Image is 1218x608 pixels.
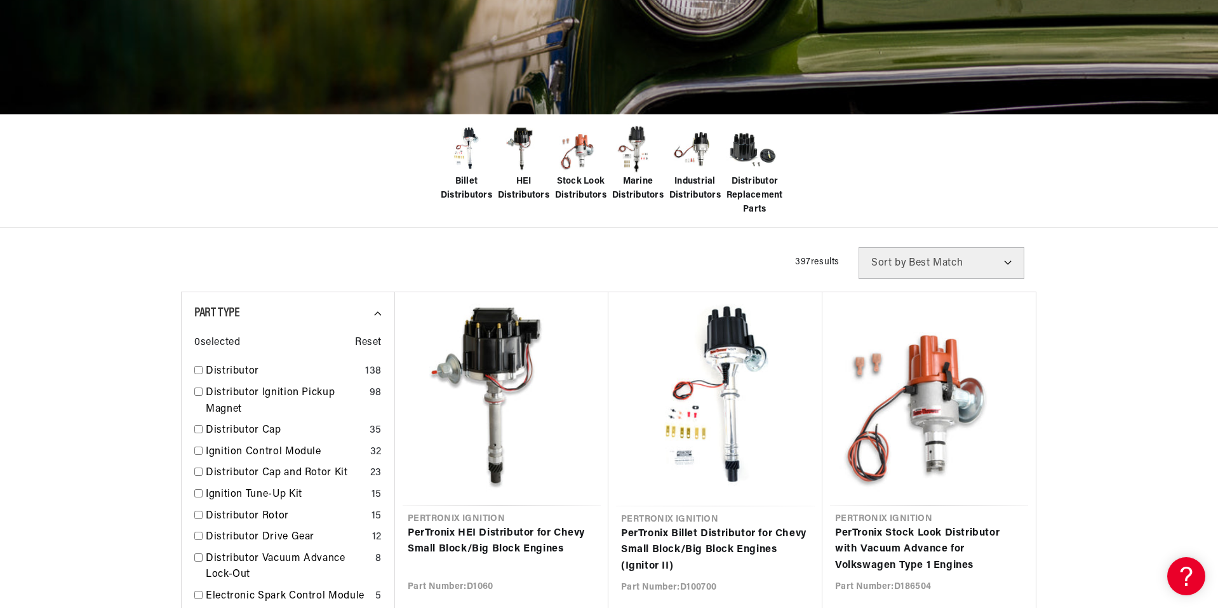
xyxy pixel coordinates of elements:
img: Billet Distributors [441,124,492,175]
div: 35 [370,422,382,439]
span: Sort by [871,258,906,268]
a: Distributor Replacement Parts Distributor Replacement Parts [726,124,777,217]
span: Billet Distributors [441,175,492,203]
a: Distributor Drive Gear [206,529,367,546]
span: Stock Look Distributors [555,175,606,203]
div: 138 [365,363,382,380]
img: Stock Look Distributors [555,124,606,175]
select: Sort by [859,247,1024,279]
img: HEI Distributors [498,124,549,175]
a: Distributor Vacuum Advance Lock-Out [206,551,370,583]
a: PerTronix HEI Distributor for Chevy Small Block/Big Block Engines [408,525,596,558]
img: Distributor Replacement Parts [726,124,777,175]
img: Marine Distributors [612,124,663,175]
span: Marine Distributors [612,175,664,203]
a: Stock Look Distributors Stock Look Distributors [555,124,606,203]
a: Distributor Cap and Rotor Kit [206,465,365,482]
div: 23 [370,465,382,482]
div: 15 [371,508,382,525]
a: Distributor Ignition Pickup Magnet [206,385,365,417]
span: HEI Distributors [498,175,549,203]
img: Industrial Distributors [669,124,720,175]
div: 12 [372,529,382,546]
a: Electronic Spark Control Module [206,588,370,605]
a: Ignition Control Module [206,444,365,461]
a: Ignition Tune-Up Kit [206,487,366,503]
a: HEI Distributors HEI Distributors [498,124,549,203]
div: 15 [371,487,382,503]
a: Distributor [206,363,360,380]
div: 32 [370,444,382,461]
div: 5 [375,588,382,605]
a: Distributor Cap [206,422,365,439]
span: Distributor Replacement Parts [726,175,783,217]
span: Reset [355,335,382,351]
span: 0 selected [194,335,240,351]
a: Billet Distributors Billet Distributors [441,124,492,203]
span: Part Type [194,307,239,320]
span: Industrial Distributors [669,175,721,203]
a: Industrial Distributors Industrial Distributors [669,124,720,203]
div: 8 [375,551,382,567]
div: 98 [370,385,382,402]
a: PerTronix Stock Look Distributor with Vacuum Advance for Volkswagen Type 1 Engines [835,525,1023,574]
a: Distributor Rotor [206,508,366,525]
a: Marine Distributors Marine Distributors [612,124,663,203]
a: PerTronix Billet Distributor for Chevy Small Block/Big Block Engines (Ignitor II) [621,526,810,575]
span: 397 results [795,257,840,267]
